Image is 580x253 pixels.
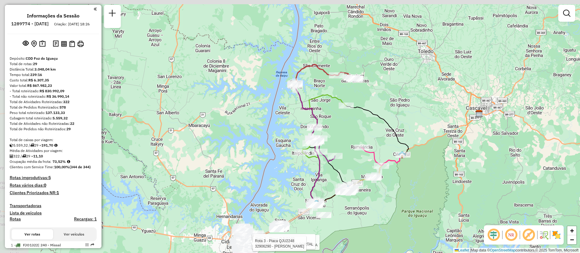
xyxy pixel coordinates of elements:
[504,228,518,242] span: Ocultar NR
[76,40,85,48] button: Imprimir Rotas
[312,199,320,207] img: São Miguel
[272,226,287,232] div: Atividade não roteirizada - SILVIO ALVES DE SOUZ
[53,116,68,120] strong: 5.559,32
[46,110,65,115] strong: 137.133,33
[44,182,46,188] strong: 0
[10,183,97,188] h4: Rotas vários dias:
[269,223,284,229] div: Atividade não roteirizada - EDMAR DE OLIVEIRA ALVES
[10,56,97,61] div: Depósito:
[11,229,53,239] button: Ver rotas
[273,221,288,227] div: Atividade não roteirizada - I NETTO E CIA LTDA -
[270,223,285,229] div: Atividade não roteirizada - VALDECIR ALVES DOS S
[274,222,289,228] div: Atividade não roteirizada - MERCEARIA DAZZI LTDA
[27,83,52,88] strong: R$ 867.982,23
[52,39,60,49] button: Logs desbloquear sessão
[63,100,69,104] strong: 322
[10,175,97,180] h4: Rotas improdutivas:
[273,222,288,228] div: Atividade não roteirizada - GLADIS MARIA CANDATE
[521,228,536,242] span: Exibir rótulo
[252,235,260,243] img: CDD Foz do Iguaçu
[41,143,53,147] strong: 191,70
[570,236,574,243] span: −
[272,225,288,231] div: Atividade não roteirizada - J E C BEBIDAS BAR
[273,223,288,229] div: Atividade não roteirizada - VO LUTI CAFE E RESTA
[567,235,576,244] a: Zoom out
[10,110,97,115] div: Peso total roteirizado:
[33,154,43,158] strong: 11,10
[316,212,331,218] div: Atividade não roteirizada - MERCADO SAO JORGE LT
[10,72,97,77] div: Tempo total:
[561,7,573,19] a: Exibir filtros
[271,223,286,229] div: Atividade não roteirizada - JOSE ALAIR MAUREL
[38,39,47,49] button: Painel de Sugestão
[274,222,289,228] div: Atividade não roteirizada - ODAIR NIEHUES JUNIOR
[455,248,469,252] a: Leaflet
[67,160,70,163] em: Média calculada utilizando a maior ocupação (%Peso ou %Cubagem) de cada rota da sessão. Rotas cro...
[10,83,97,88] div: Valor total:
[66,127,71,131] strong: 29
[54,144,57,147] i: Meta Caixas/viagem: 189,47 Diferença: 2,23
[52,21,92,27] div: Criação: [DATE] 18:26
[274,224,289,230] div: Atividade não roteirizada - OLEVIO ZANCHET
[106,7,118,21] a: Nova sessão e pesquisa
[33,62,37,66] strong: 29
[490,248,516,252] a: OpenStreetMap
[10,210,97,216] h4: Lista de veículos
[398,151,406,159] img: Céu Azul
[10,88,97,94] div: - Total roteirizado:
[10,154,13,158] i: Total de Atividades
[269,226,284,232] div: Atividade não roteirizada - MERCEARIA SOL NASCEN
[30,72,42,77] strong: 239:16
[69,165,91,169] strong: (344 de 344)
[38,243,61,247] span: | 240 - Missal
[10,77,97,83] div: Custo total:
[54,165,69,169] strong: 100,00%
[10,190,97,195] h4: Clientes Priorizados NR:
[10,61,97,67] div: Total de rotas:
[56,190,59,195] strong: 1
[475,110,483,118] img: CDD Cascavel
[11,21,49,27] h6: 1289774 - [DATE]
[10,137,97,143] div: Total de caixas por viagem:
[272,222,287,228] div: Atividade não roteirizada - DORIVAL JOSE DA SILV
[10,121,97,126] div: Total de Atividades não Roteirizadas:
[11,243,61,247] span: 1 -
[30,144,34,147] i: Total de rotas
[10,153,97,159] div: 322 / 29 =
[22,154,26,158] i: Total de rotas
[10,148,97,153] div: Média de Atividades por viagem:
[53,159,66,164] strong: 73,52%
[272,221,287,227] div: Atividade não roteirizada - 58.519.916 JEFERSON CORREIA DE SOUZA
[552,230,561,240] img: Exibir/Ocultar setores
[34,67,56,71] strong: 3.048,04 km
[40,89,64,93] strong: R$ 830.992,09
[10,94,97,99] div: - Total não roteirizado:
[539,230,549,240] img: Fluxo de ruas
[10,217,21,222] a: Rotas
[85,243,89,247] em: Opções
[10,99,97,105] div: Total de Atividades Roteirizadas:
[27,13,79,19] h4: Informações da Sessão
[70,121,74,126] strong: 22
[30,39,38,49] button: Centralizar mapa no depósito ou ponto de apoio
[10,203,97,208] h4: Transportadoras
[94,5,97,12] a: Clique aqui para minimizar o painel
[68,40,76,48] button: Visualizar Romaneio
[275,224,290,230] div: Atividade não roteirizada - DELMAR BOROWSKI
[91,243,94,247] em: Rota exportada
[10,126,97,132] div: Total de Pedidos não Roteirizados:
[48,175,51,180] strong: 5
[10,165,54,169] span: Clientes com Service Time:
[270,224,285,230] div: Atividade não roteirizada - ALDEZIR DA SILVA
[47,94,69,99] strong: R$ 36.990,14
[60,105,66,109] strong: 578
[10,105,97,110] div: Total de Pedidos Roteirizados:
[10,143,97,148] div: 5.559,32 / 29 =
[53,229,95,239] button: Ver veículos
[10,115,97,121] div: Cubagem total roteirizado:
[10,144,13,147] i: Cubagem total roteirizado
[453,248,580,253] div: Map data © contributors,© 2025 TomTom, Microsoft
[10,159,51,164] span: Ocupação média da frota:
[28,78,49,82] strong: R$ 6.307,35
